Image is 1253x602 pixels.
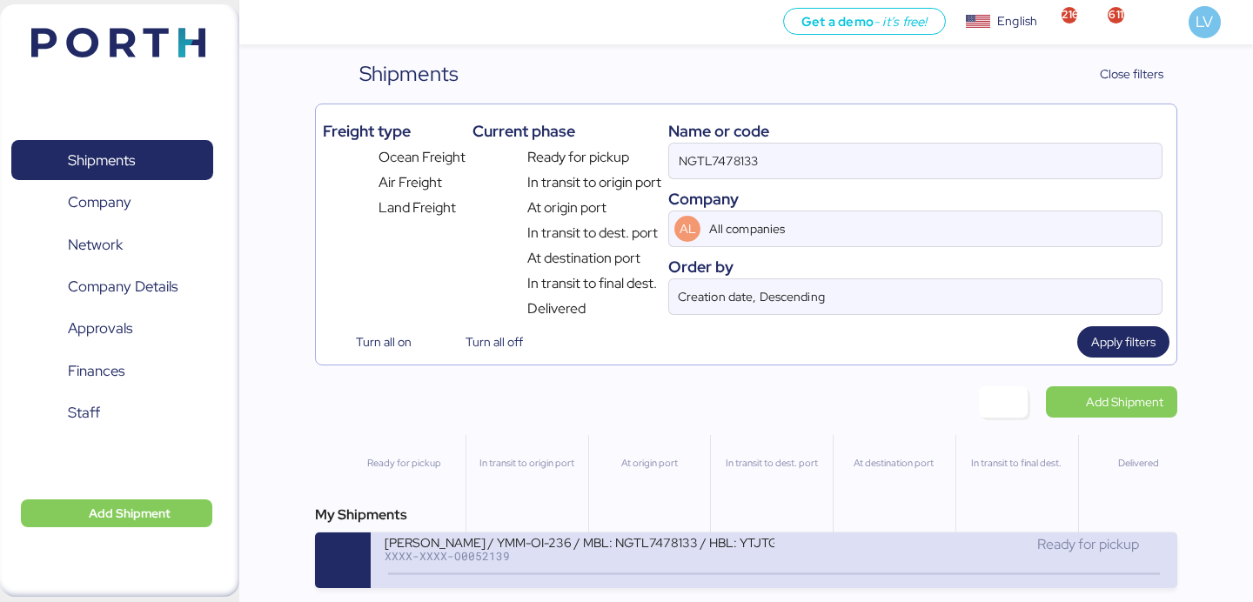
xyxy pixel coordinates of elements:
[668,119,1163,143] div: Name or code
[1046,386,1177,418] a: Add Shipment
[841,456,948,471] div: At destination port
[1064,58,1177,90] button: Close filters
[432,326,537,358] button: Turn all off
[706,211,1112,246] input: AL
[89,503,171,524] span: Add Shipment
[350,456,458,471] div: Ready for pickup
[379,147,466,168] span: Ocean Freight
[680,219,696,238] span: AL
[359,58,459,90] div: Shipments
[315,505,1176,525] div: My Shipments
[1100,64,1163,84] span: Close filters
[385,550,774,562] div: XXXX-XXXX-O0052139
[323,119,465,143] div: Freight type
[11,267,213,307] a: Company Details
[527,197,606,218] span: At origin port
[68,274,178,299] span: Company Details
[68,358,124,384] span: Finances
[718,456,825,471] div: In transit to dest. port
[11,351,213,391] a: Finances
[68,190,131,215] span: Company
[1077,326,1169,358] button: Apply filters
[527,147,629,168] span: Ready for pickup
[527,273,657,294] span: In transit to final dest.
[68,400,100,425] span: Staff
[1037,535,1139,553] span: Ready for pickup
[472,119,661,143] div: Current phase
[527,298,586,319] span: Delivered
[1086,391,1163,412] span: Add Shipment
[11,183,213,223] a: Company
[11,393,213,433] a: Staff
[466,331,523,352] span: Turn all off
[68,316,132,341] span: Approvals
[527,248,640,269] span: At destination port
[668,187,1163,211] div: Company
[68,148,135,173] span: Shipments
[596,456,703,471] div: At origin port
[668,255,1163,278] div: Order by
[68,232,123,258] span: Network
[323,326,425,358] button: Turn all on
[1091,331,1156,352] span: Apply filters
[11,140,213,180] a: Shipments
[527,172,661,193] span: In transit to origin port
[379,197,456,218] span: Land Freight
[1086,456,1193,471] div: Delivered
[963,456,1070,471] div: In transit to final dest.
[473,456,580,471] div: In transit to origin port
[379,172,442,193] span: Air Freight
[250,8,279,37] button: Menu
[11,224,213,264] a: Network
[385,534,774,549] div: [PERSON_NAME] / YMM-OI-236 / MBL: NGTL7478133 / HBL: YTJTGI100100 / LCL
[527,223,658,244] span: In transit to dest. port
[21,499,212,527] button: Add Shipment
[11,309,213,349] a: Approvals
[1196,10,1213,33] span: LV
[356,331,412,352] span: Turn all on
[997,12,1037,30] div: English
